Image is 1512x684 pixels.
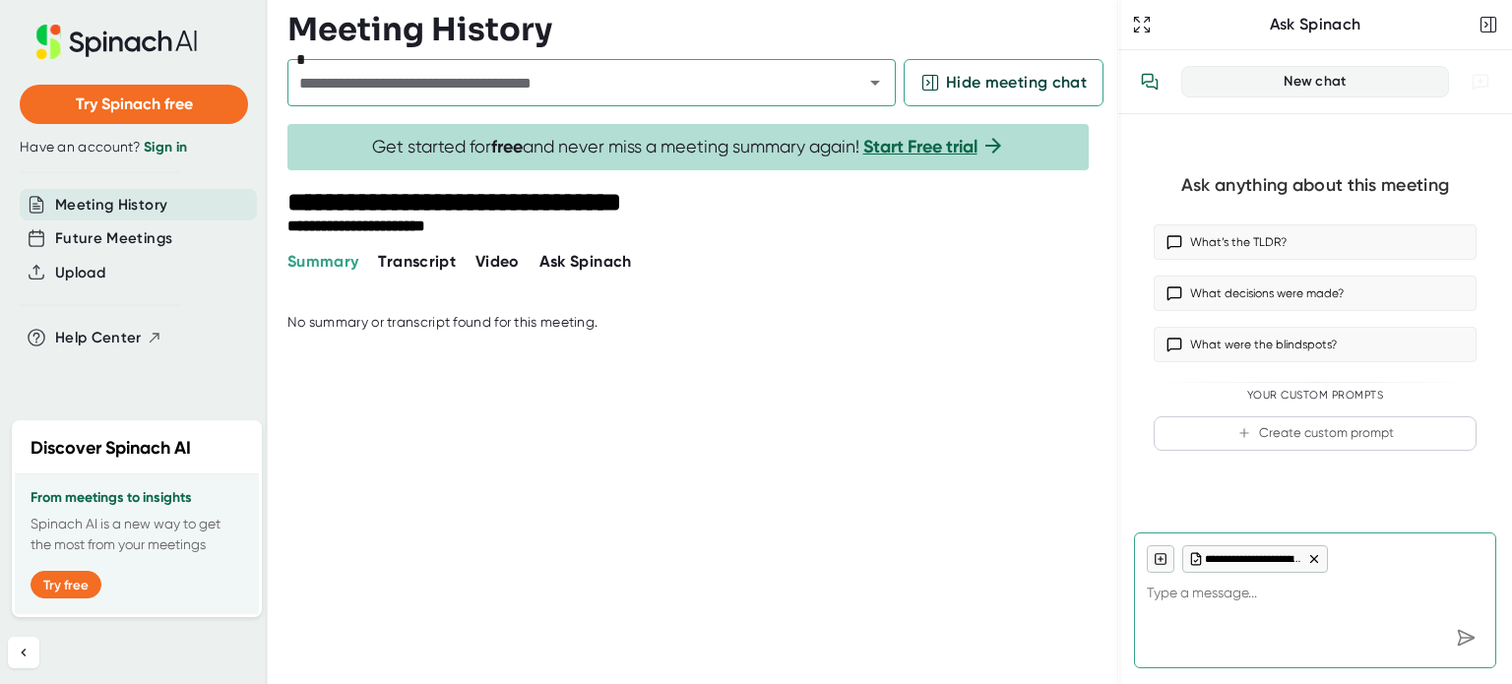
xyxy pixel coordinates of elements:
button: What were the blindspots? [1154,327,1477,362]
button: What’s the TLDR? [1154,224,1477,260]
div: Have an account? [20,139,248,156]
span: Ask Spinach [539,252,632,271]
button: Ask Spinach [539,250,632,274]
div: Send message [1448,620,1483,655]
span: Video [475,252,520,271]
button: What decisions were made? [1154,276,1477,311]
span: Summary [287,252,358,271]
button: Upload [55,262,105,284]
a: Sign in [144,139,187,155]
button: Try free [31,571,101,598]
button: Help Center [55,327,162,349]
div: Ask Spinach [1156,15,1475,34]
button: Video [475,250,520,274]
button: View conversation history [1130,62,1169,101]
h3: From meetings to insights [31,490,243,506]
button: Try Spinach free [20,85,248,124]
button: Meeting History [55,194,167,217]
span: Transcript [378,252,456,271]
b: free [491,136,523,157]
span: Help Center [55,327,142,349]
button: Summary [287,250,358,274]
button: Collapse sidebar [8,637,39,668]
h2: Discover Spinach AI [31,435,191,462]
span: Get started for and never miss a meeting summary again! [372,136,1005,158]
span: Hide meeting chat [946,71,1087,94]
span: Try Spinach free [76,94,193,113]
a: Start Free trial [863,136,977,157]
div: Your Custom Prompts [1154,389,1477,403]
button: Close conversation sidebar [1475,11,1502,38]
button: Create custom prompt [1154,416,1477,451]
button: Future Meetings [55,227,172,250]
div: New chat [1194,73,1436,91]
h3: Meeting History [287,11,552,48]
div: No summary or transcript found for this meeting. [287,314,598,332]
button: Expand to Ask Spinach page [1128,11,1156,38]
p: Spinach AI is a new way to get the most from your meetings [31,514,243,555]
button: Open [861,69,889,96]
button: Hide meeting chat [904,59,1103,106]
div: Ask anything about this meeting [1181,174,1449,197]
button: Transcript [378,250,456,274]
